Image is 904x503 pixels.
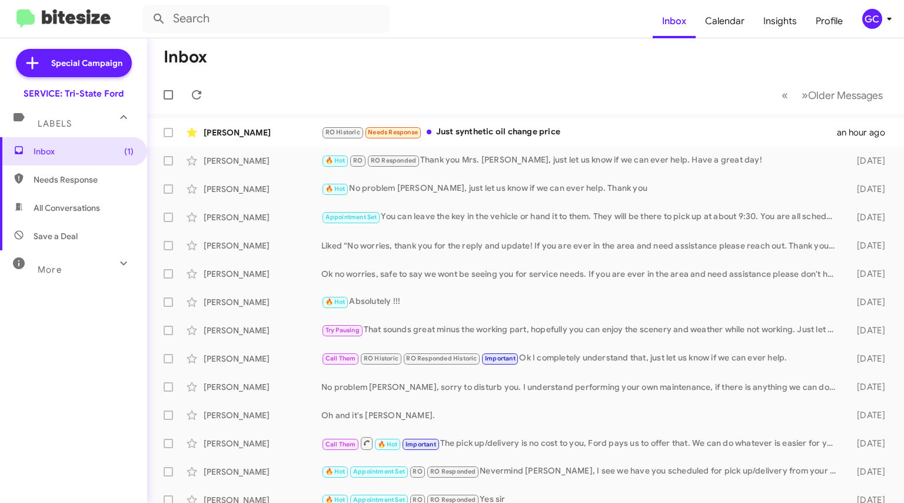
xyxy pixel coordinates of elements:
[204,240,321,251] div: [PERSON_NAME]
[353,157,363,164] span: RO
[430,468,476,475] span: RO Responded
[842,211,895,223] div: [DATE]
[413,468,422,475] span: RO
[321,323,842,337] div: That sounds great minus the working part, hopefully you can enjoy the scenery and weather while n...
[842,268,895,280] div: [DATE]
[325,157,345,164] span: 🔥 Hot
[34,174,134,186] span: Needs Response
[842,353,895,365] div: [DATE]
[325,128,360,136] span: RO Historic
[696,4,754,38] a: Calendar
[364,355,398,362] span: RO Historic
[754,4,806,38] a: Insights
[371,157,416,164] span: RO Responded
[321,268,842,280] div: Ok no worries, safe to say we wont be seeing you for service needs. If you are ever in the area a...
[164,48,207,67] h1: Inbox
[325,298,345,306] span: 🔥 Hot
[842,240,895,251] div: [DATE]
[775,83,795,107] button: Previous
[325,355,356,362] span: Call Them
[204,353,321,365] div: [PERSON_NAME]
[34,145,134,157] span: Inbox
[378,441,398,448] span: 🔥 Hot
[204,155,321,167] div: [PERSON_NAME]
[325,326,360,334] span: Try Pausing
[142,5,390,33] input: Search
[842,438,895,449] div: [DATE]
[321,465,842,478] div: Nevermind [PERSON_NAME], I see we have you scheduled for pick up/delivery from your [STREET_ADDRE...
[842,183,895,195] div: [DATE]
[204,183,321,195] div: [PERSON_NAME]
[325,441,356,448] span: Call Them
[321,154,842,167] div: Thank you Mrs. [PERSON_NAME], just let us know if we can ever help. Have a great day!
[406,355,477,362] span: RO Responded Historic
[124,145,134,157] span: (1)
[325,185,345,193] span: 🔥 Hot
[321,240,842,251] div: Liked “No worries, thank you for the reply and update! If you are ever in the area and need assis...
[204,268,321,280] div: [PERSON_NAME]
[204,325,321,336] div: [PERSON_NAME]
[802,88,808,102] span: »
[321,182,842,196] div: No problem [PERSON_NAME], just let us know if we can ever help. Thank you
[38,118,72,129] span: Labels
[325,213,377,221] span: Appointment Set
[842,296,895,308] div: [DATE]
[321,295,842,309] div: Absolutely !!!
[782,88,788,102] span: «
[16,49,132,77] a: Special Campaign
[325,468,345,475] span: 🔥 Hot
[842,155,895,167] div: [DATE]
[204,409,321,421] div: [PERSON_NAME]
[321,381,842,393] div: No problem [PERSON_NAME], sorry to disturb you. I understand performing your own maintenance, if ...
[852,9,891,29] button: GC
[653,4,696,38] a: Inbox
[321,436,842,451] div: The pick up/delivery is no cost to you, Ford pays us to offer that. We can do whatever is easier ...
[204,296,321,308] div: [PERSON_NAME]
[51,57,122,69] span: Special Campaign
[842,381,895,393] div: [DATE]
[795,83,890,107] button: Next
[353,468,405,475] span: Appointment Set
[808,89,883,102] span: Older Messages
[321,409,842,421] div: Oh and it's [PERSON_NAME].
[368,128,418,136] span: Needs Response
[842,325,895,336] div: [DATE]
[34,230,78,242] span: Save a Deal
[204,127,321,138] div: [PERSON_NAME]
[775,83,890,107] nav: Page navigation example
[38,264,62,275] span: More
[34,202,100,214] span: All Conversations
[485,355,516,362] span: Important
[862,9,882,29] div: GC
[204,466,321,478] div: [PERSON_NAME]
[321,125,837,139] div: Just synthetic oil change price
[406,441,436,448] span: Important
[842,409,895,421] div: [DATE]
[204,381,321,393] div: [PERSON_NAME]
[204,438,321,449] div: [PERSON_NAME]
[837,127,895,138] div: an hour ago
[842,466,895,478] div: [DATE]
[321,210,842,224] div: You can leave the key in the vehicle or hand it to them. They will be there to pick up at about 9...
[204,211,321,223] div: [PERSON_NAME]
[806,4,852,38] a: Profile
[24,88,124,100] div: SERVICE: Tri-State Ford
[321,352,842,365] div: Ok I completely understand that, just let us know if we can ever help.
